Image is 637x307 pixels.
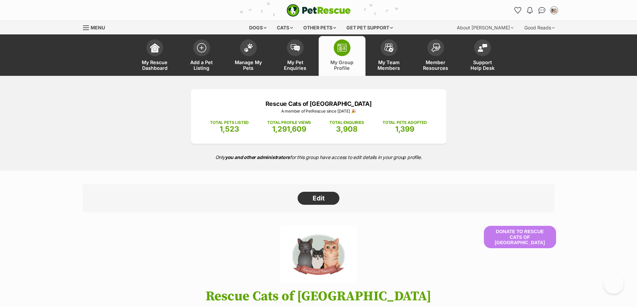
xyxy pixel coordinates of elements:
div: Good Reads [520,21,559,34]
span: 1,399 [395,125,414,133]
p: TOTAL ENQUIRIES [329,120,364,126]
span: 3,908 [336,125,357,133]
img: Rescue Cats of Melbourne [280,226,356,283]
a: Member Resources [412,36,459,76]
strong: you and other administrators [225,154,290,160]
span: Add a Pet Listing [187,59,217,71]
div: About [PERSON_NAME] [452,21,518,34]
a: My Pet Enquiries [272,36,319,76]
img: notifications-46538b983faf8c2785f20acdc204bb7945ddae34d4c08c2a6579f10ce5e182be.svg [527,7,532,14]
a: Add a Pet Listing [178,36,225,76]
img: manage-my-pets-icon-02211641906a0b7f246fdf0571729dbe1e7629f14944591b6c1af311fb30b64b.svg [244,43,253,52]
img: group-profile-icon-3fa3cf56718a62981997c0bc7e787c4b2cf8bcc04b72c1350f741eb67cf2f40e.svg [337,44,347,52]
a: PetRescue [287,4,351,17]
a: My Team Members [365,36,412,76]
span: Support Help Desk [467,59,498,71]
img: Rescue Cats of Melbourne profile pic [551,7,557,14]
a: Manage My Pets [225,36,272,76]
span: Menu [91,25,105,30]
p: TOTAL PROFILE VIEWS [267,120,311,126]
img: dashboard-icon-eb2f2d2d3e046f16d808141f083e7271f6b2e854fb5c12c21221c1fb7104beca.svg [150,43,160,52]
span: My Pet Enquiries [280,59,310,71]
iframe: Help Scout Beacon - Open [604,274,624,294]
img: team-members-icon-5396bd8760b3fe7c0b43da4ab00e1e3bb1a5d9ba89233759b79545d2d3fc5d0d.svg [384,43,394,52]
a: Favourites [513,5,523,16]
img: help-desk-icon-fdf02630f3aa405de69fd3d07c3f3aa587a6932b1a1747fa1d2bba05be0121f9.svg [478,44,487,52]
img: chat-41dd97257d64d25036548639549fe6c8038ab92f7586957e7f3b1b290dea8141.svg [538,7,545,14]
a: Support Help Desk [459,36,506,76]
span: My Rescue Dashboard [140,59,170,71]
h1: Rescue Cats of [GEOGRAPHIC_DATA] [73,289,564,304]
ul: Account quick links [513,5,559,16]
button: Donate to Rescue Cats of [GEOGRAPHIC_DATA] [484,226,556,248]
p: A member of PetRescue since [DATE] 🎉 [201,108,436,114]
div: Get pet support [342,21,398,34]
img: logo-e224e6f780fb5917bec1dbf3a21bbac754714ae5b6737aabdf751b685950b380.svg [287,4,351,17]
span: Member Resources [421,59,451,71]
button: My account [549,5,559,16]
img: pet-enquiries-icon-7e3ad2cf08bfb03b45e93fb7055b45f3efa6380592205ae92323e6603595dc1f.svg [291,44,300,51]
p: TOTAL PETS ADOPTED [383,120,427,126]
div: Dogs [244,21,271,34]
span: My Group Profile [327,59,357,71]
button: Notifications [525,5,535,16]
a: My Rescue Dashboard [131,36,178,76]
img: member-resources-icon-8e73f808a243e03378d46382f2149f9095a855e16c252ad45f914b54edf8863c.svg [431,43,440,52]
a: Menu [83,21,110,33]
span: 1,291,609 [272,125,306,133]
span: Manage My Pets [233,59,263,71]
span: 1,523 [220,125,239,133]
p: TOTAL PETS LISTED [210,120,249,126]
span: My Team Members [374,59,404,71]
div: Other pets [299,21,341,34]
a: Conversations [537,5,547,16]
img: add-pet-listing-icon-0afa8454b4691262ce3f59096e99ab1cd57d4a30225e0717b998d2c9b9846f56.svg [197,43,206,52]
div: Cats [272,21,298,34]
p: Rescue Cats of [GEOGRAPHIC_DATA] [201,99,436,108]
a: My Group Profile [319,36,365,76]
a: Edit [298,192,339,205]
